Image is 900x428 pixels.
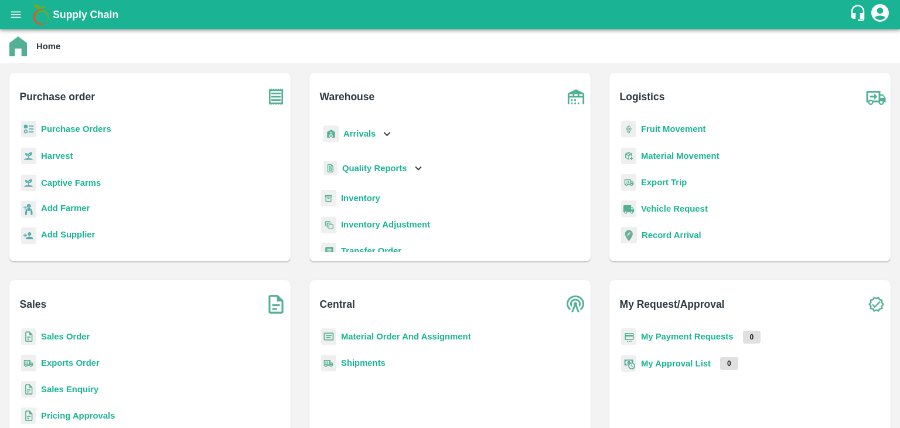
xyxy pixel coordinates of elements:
[261,290,291,319] img: soSales
[321,121,394,147] div: Arrivals
[21,328,36,345] img: sales
[41,178,101,188] a: Captive Farms
[320,296,355,312] b: Central
[41,332,90,341] a: Sales Order
[621,328,636,345] img: payment
[870,2,891,27] div: account of current user
[720,357,738,370] p: 0
[341,332,471,341] a: Material Order And Assignment
[561,82,591,111] img: warehouse
[21,355,36,372] img: shipments
[41,151,73,161] a: Harvest
[21,407,36,424] img: sales
[321,190,336,207] img: whInventory
[641,332,734,341] a: My Payment Requests
[621,201,636,218] img: vehicle
[621,121,636,138] img: fruit
[20,89,95,105] b: Purchase order
[41,228,95,244] a: Add Supplier
[29,3,53,26] img: logo
[341,220,430,229] a: Inventory Adjustment
[41,203,90,213] b: Add Farmer
[621,174,636,191] img: delivery
[21,201,36,218] img: farmer
[641,124,706,134] a: Fruit Movement
[36,42,60,51] b: Home
[321,328,336,345] img: centralMaterial
[41,230,95,239] b: Add Supplier
[561,290,591,319] img: central
[323,161,337,176] img: qualityReport
[743,331,761,344] p: 0
[861,82,891,111] img: truck
[620,296,725,312] b: My Request/Approval
[342,164,407,173] b: Quality Reports
[641,151,720,161] a: Material Movement
[41,411,115,420] a: Pricing Approvals
[642,230,701,240] a: Record Arrival
[53,9,118,21] b: Supply Chain
[41,385,98,394] a: Sales Enquiry
[341,246,401,256] a: Transfer Order
[641,359,711,368] a: My Approval List
[323,125,339,142] img: whArrival
[620,89,665,105] b: Logistics
[41,358,100,368] a: Exports Order
[21,121,36,138] img: reciept
[321,243,336,260] img: whTransfer
[21,147,36,165] img: harvest
[21,381,36,398] img: sales
[21,227,36,244] img: supplier
[621,147,636,165] img: material
[53,6,849,23] a: Supply Chain
[9,36,27,56] img: home
[621,227,637,243] img: recordArrival
[20,296,47,312] b: Sales
[321,355,336,372] img: shipments
[341,358,386,368] a: Shipments
[849,4,870,25] div: customer-support
[320,89,375,105] b: Warehouse
[41,202,90,218] a: Add Farmer
[21,174,36,192] img: harvest
[261,82,291,111] img: purchase
[41,124,111,134] a: Purchase Orders
[621,355,636,372] img: approval
[321,216,336,233] img: inventory
[641,178,687,187] a: Export Trip
[343,129,376,138] b: Arrivals
[2,1,29,28] button: open drawer
[641,204,708,213] a: Vehicle Request
[321,157,425,181] div: Quality Reports
[341,193,380,203] a: Inventory
[861,290,891,319] img: check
